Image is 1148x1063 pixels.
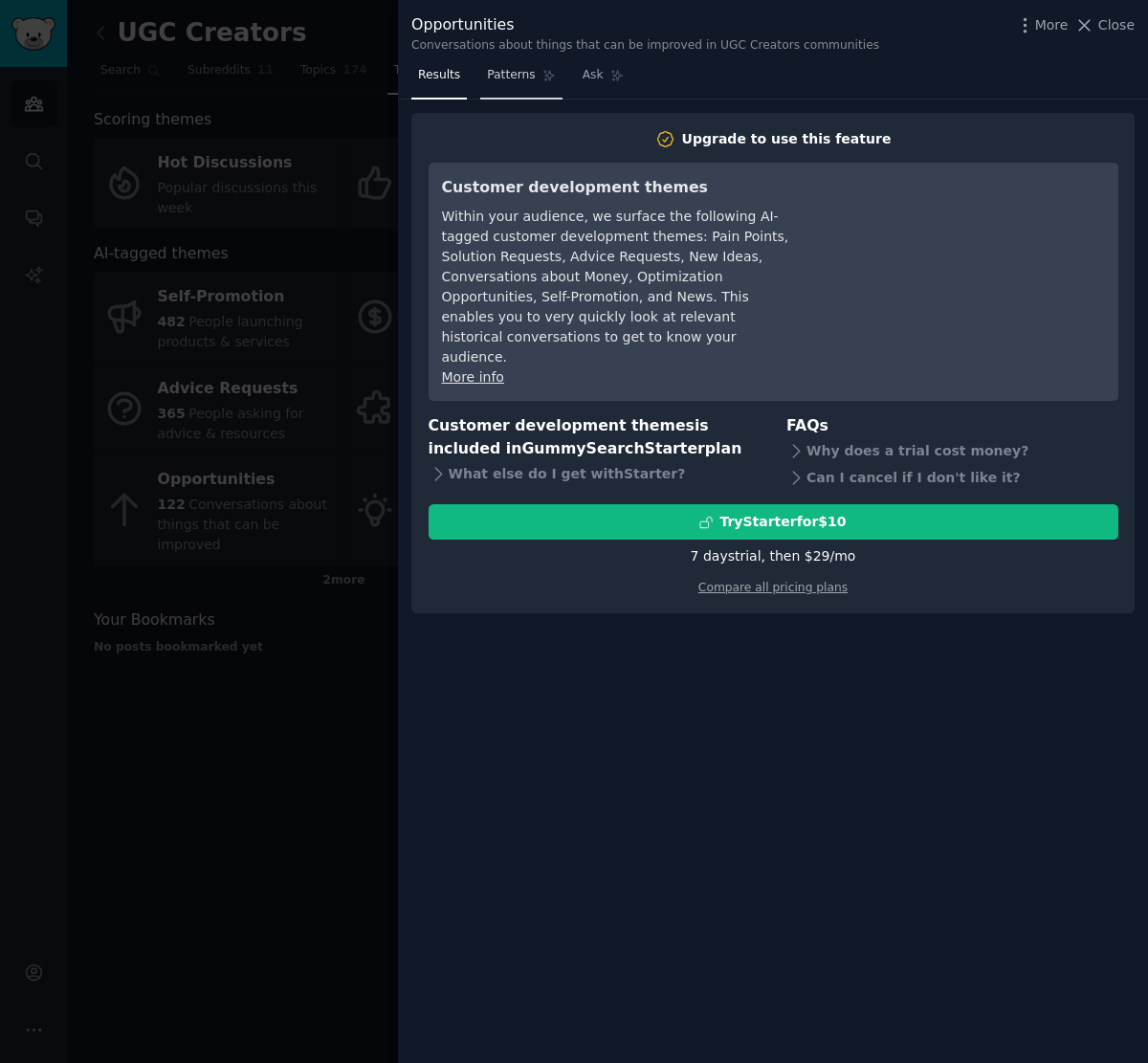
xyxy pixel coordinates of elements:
[429,504,1118,540] button: TryStarterfor$10
[818,176,1105,320] iframe: YouTube video player
[719,512,846,532] div: Try Starter for $10
[411,13,879,37] div: Opportunities
[442,207,791,367] div: Within your audience, we surface the following AI-tagged customer development themes: Pain Points...
[480,60,562,100] a: Patterns
[521,439,704,457] span: GummySearch Starter
[1035,15,1069,35] span: More
[786,414,1118,438] h3: FAQs
[698,581,848,594] a: Compare all pricing plans
[442,176,791,200] h3: Customer development themes
[429,414,761,461] h3: Customer development themes is included in plan
[576,60,630,100] a: Ask
[1074,15,1135,35] button: Close
[1015,15,1069,35] button: More
[583,67,604,84] span: Ask
[411,37,879,55] div: Conversations about things that can be improved in UGC Creators communities
[487,67,535,84] span: Patterns
[682,129,892,149] div: Upgrade to use this feature
[429,461,761,488] div: What else do I get with Starter ?
[786,464,1118,491] div: Can I cancel if I don't like it?
[691,546,856,566] div: 7 days trial, then $ 29 /mo
[1098,15,1135,35] span: Close
[786,437,1118,464] div: Why does a trial cost money?
[418,67,460,84] span: Results
[442,369,504,385] a: More info
[411,60,467,100] a: Results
